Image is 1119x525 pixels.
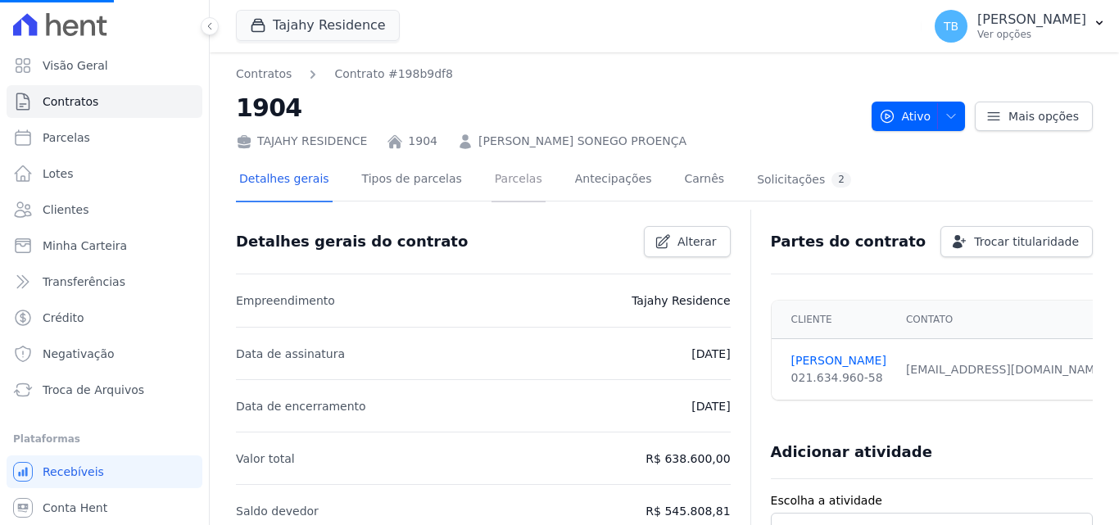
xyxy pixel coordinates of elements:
p: Tajahy Residence [632,291,730,310]
span: Clientes [43,201,88,218]
a: Troca de Arquivos [7,373,202,406]
a: Parcelas [7,121,202,154]
span: Alterar [677,233,717,250]
span: Mais opções [1008,108,1079,124]
p: Empreendimento [236,291,335,310]
p: R$ 545.808,81 [646,501,730,521]
p: [PERSON_NAME] [977,11,1086,28]
a: Alterar [644,226,731,257]
a: Minha Carteira [7,229,202,262]
th: Contato [896,301,1117,339]
div: [EMAIL_ADDRESS][DOMAIN_NAME] [906,361,1107,378]
span: Ativo [879,102,931,131]
a: [PERSON_NAME] [791,352,886,369]
nav: Breadcrumb [236,66,859,83]
p: [DATE] [691,344,730,364]
span: TB [944,20,958,32]
a: Tipos de parcelas [359,159,465,202]
a: Antecipações [572,159,655,202]
a: Clientes [7,193,202,226]
div: TAJAHY RESIDENCE [236,133,367,150]
p: [DATE] [691,396,730,416]
a: Parcelas [492,159,546,202]
p: Saldo devedor [236,501,319,521]
div: Solicitações [757,172,851,188]
div: 021.634.960-58 [791,369,886,387]
a: Recebíveis [7,455,202,488]
span: Transferências [43,274,125,290]
a: Contratos [236,66,292,83]
a: Detalhes gerais [236,159,333,202]
p: Data de encerramento [236,396,366,416]
a: Mais opções [975,102,1093,131]
a: Visão Geral [7,49,202,82]
nav: Breadcrumb [236,66,453,83]
div: Plataformas [13,429,196,449]
div: 2 [831,172,851,188]
span: Visão Geral [43,57,108,74]
p: Valor total [236,449,295,468]
span: Negativação [43,346,115,362]
p: Data de assinatura [236,344,345,364]
a: Lotes [7,157,202,190]
span: Troca de Arquivos [43,382,144,398]
a: Trocar titularidade [940,226,1093,257]
label: Escolha a atividade [771,492,1093,509]
span: Lotes [43,165,74,182]
a: [PERSON_NAME] SONEGO PROENÇA [478,133,686,150]
span: Recebíveis [43,464,104,480]
th: Cliente [772,301,896,339]
a: Solicitações2 [754,159,854,202]
a: Negativação [7,337,202,370]
p: Ver opções [977,28,1086,41]
h2: 1904 [236,89,859,126]
a: Contratos [7,85,202,118]
a: 1904 [408,133,437,150]
a: Contrato #198b9df8 [334,66,453,83]
button: Ativo [872,102,966,131]
a: Carnês [681,159,727,202]
span: Minha Carteira [43,238,127,254]
a: Conta Hent [7,491,202,524]
a: Crédito [7,301,202,334]
h3: Adicionar atividade [771,442,932,462]
h3: Detalhes gerais do contrato [236,232,468,251]
p: R$ 638.600,00 [646,449,730,468]
span: Parcelas [43,129,90,146]
span: Conta Hent [43,500,107,516]
button: Tajahy Residence [236,10,400,41]
h3: Partes do contrato [771,232,926,251]
a: Transferências [7,265,202,298]
span: Crédito [43,310,84,326]
span: Trocar titularidade [974,233,1079,250]
span: Contratos [43,93,98,110]
button: TB [PERSON_NAME] Ver opções [922,3,1119,49]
